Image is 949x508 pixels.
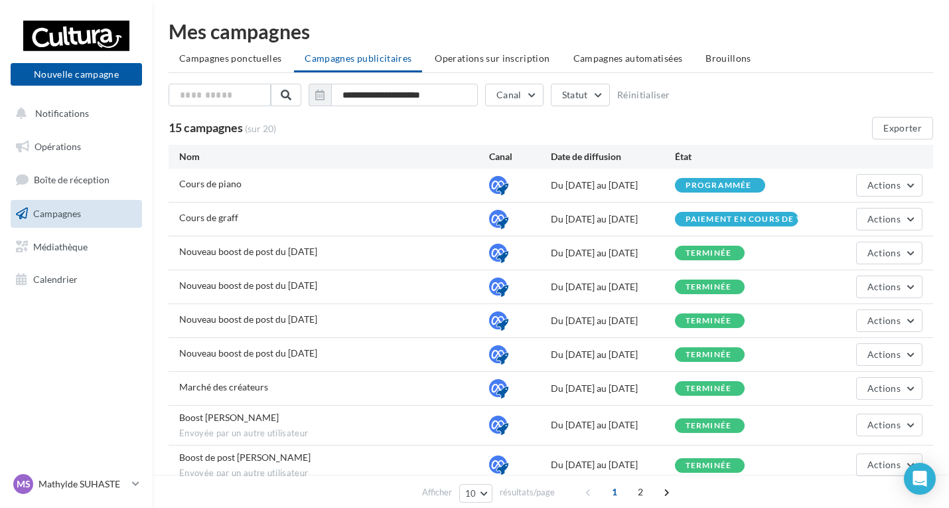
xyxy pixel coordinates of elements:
span: 2 [630,481,651,503]
button: Exporter [872,117,933,139]
span: Opérations [35,141,81,152]
div: Du [DATE] au [DATE] [551,314,675,327]
div: Du [DATE] au [DATE] [551,382,675,395]
span: Afficher [422,486,452,499]
div: terminée [686,249,732,258]
div: Date de diffusion [551,150,675,163]
span: MS [17,477,31,491]
span: Notifications [35,108,89,119]
span: Boost Laurence Peyrin [179,412,279,423]
a: Calendrier [8,266,145,294]
span: Actions [867,382,901,394]
div: Du [DATE] au [DATE] [551,458,675,471]
span: 15 campagnes [169,120,243,135]
span: Nouveau boost de post du 28/07/2025 [179,280,317,291]
a: Campagnes [8,200,145,228]
span: Médiathèque [33,240,88,252]
span: Actions [867,213,901,224]
span: Nouveau boost de post du 20/06/2025 [179,313,317,325]
div: Mes campagnes [169,21,933,41]
span: Actions [867,247,901,258]
span: Boîte de réception [34,174,110,185]
span: Campagnes automatisées [573,52,683,64]
span: Cours de piano [179,178,242,189]
div: terminée [686,422,732,430]
span: Actions [867,459,901,470]
span: Paiement en cours de vali... [686,215,826,223]
button: Nouvelle campagne [11,63,142,86]
span: Operations sur inscription [435,52,549,64]
button: Actions [856,309,922,332]
button: Canal [485,84,544,106]
span: Actions [867,281,901,292]
div: terminée [686,283,732,292]
span: Envoyée par un autre utilisateur [179,467,489,479]
div: terminée [686,317,732,325]
div: Du [DATE] au [DATE] [551,348,675,361]
span: Boost de post Britney Pompadour [179,452,311,463]
div: Du [DATE] au [DATE] [551,179,675,192]
button: Actions [856,414,922,436]
div: terminée [686,384,732,393]
span: Actions [867,179,901,191]
a: Boîte de réception [8,165,145,194]
button: 10 [459,484,493,503]
span: (sur 20) [245,123,276,134]
a: Médiathèque [8,233,145,261]
span: Nouveau boost de post du 13/06/2025 [179,347,317,359]
span: Envoyée par un autre utilisateur [179,428,489,440]
span: Actions [867,419,901,430]
div: terminée [686,462,732,470]
div: programmée [686,181,752,190]
div: terminée [686,351,732,359]
div: Canal [489,150,551,163]
button: Statut [551,84,610,106]
div: Du [DATE] au [DATE] [551,280,675,294]
p: Mathylde SUHASTE [38,477,127,491]
span: Actions [867,315,901,326]
button: Actions [856,208,922,230]
button: Actions [856,242,922,264]
span: Campagnes [33,208,81,219]
div: Du [DATE] au [DATE] [551,212,675,226]
a: MS Mathylde SUHASTE [11,471,142,497]
div: Du [DATE] au [DATE] [551,418,675,432]
span: Cours de graff [179,212,238,223]
button: Actions [856,377,922,400]
span: Calendrier [33,274,78,285]
span: Actions [867,349,901,360]
div: Du [DATE] au [DATE] [551,246,675,260]
span: résultats/page [500,486,555,499]
span: Nouveau boost de post du 11/08/2025 [179,246,317,257]
button: Actions [856,174,922,197]
span: Marché des créateurs [179,381,268,392]
span: Campagnes ponctuelles [179,52,281,64]
button: Actions [856,343,922,366]
div: Open Intercom Messenger [904,463,936,495]
div: État [675,150,799,163]
button: Réinitialiser [617,90,670,100]
span: 10 [465,488,476,499]
span: Brouillons [705,52,751,64]
button: Actions [856,276,922,298]
button: Actions [856,454,922,476]
div: Nom [179,150,489,163]
a: Opérations [8,133,145,161]
button: Notifications [8,100,139,127]
span: 1 [604,481,625,503]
